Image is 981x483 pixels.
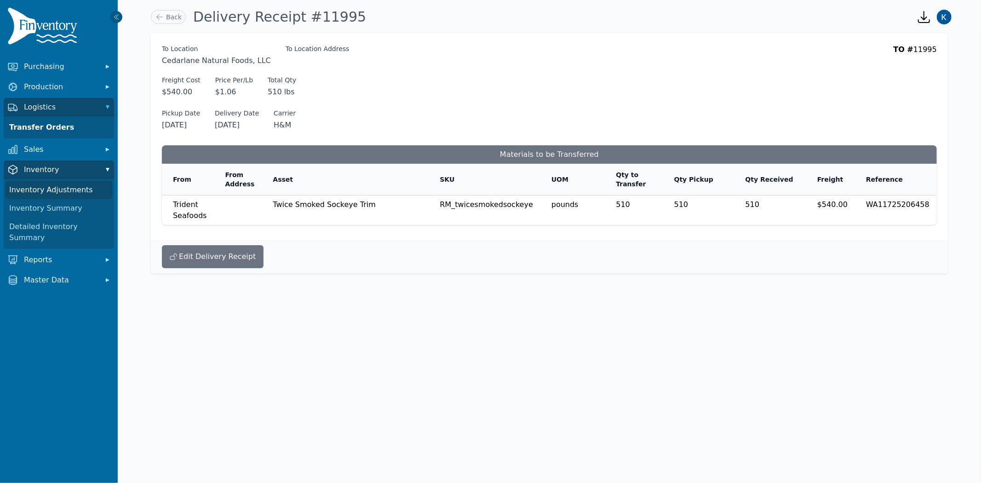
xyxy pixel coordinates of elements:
[162,145,937,164] h3: Materials to be Transferred
[274,109,296,118] span: Carrier
[24,275,98,286] span: Master Data
[4,140,114,159] button: Sales
[162,86,201,98] span: $540.00
[4,98,114,116] button: Logistics
[24,144,98,155] span: Sales
[894,45,914,54] span: TO #
[616,200,630,209] span: 510
[855,164,937,195] th: Reference
[429,164,540,195] th: SKU
[214,164,262,195] th: From Address
[215,86,253,98] span: $1.06
[429,195,540,225] td: RM_twicesmokedsockeye
[4,271,114,289] button: Master Data
[274,120,296,131] span: H&M
[24,164,98,175] span: Inventory
[286,44,350,53] label: To Location Address
[806,195,855,225] td: $540.00
[215,75,253,85] label: Price Per/Lb
[215,109,259,118] span: Delivery Date
[6,118,112,137] a: Transfer Orders
[674,200,688,209] span: 510
[268,86,296,98] span: 510 lbs
[273,200,375,209] span: Twice Smoked Sockeye Trim
[4,251,114,269] button: Reports
[855,195,937,225] td: WA11725206458
[894,44,937,66] div: 11995
[162,55,271,66] span: Cedarlane Natural Foods, LLC
[746,200,760,209] span: 510
[6,199,112,218] a: Inventory Summary
[193,9,366,25] h1: Delivery Receipt #11995
[24,102,98,113] span: Logistics
[6,181,112,199] a: Inventory Adjustments
[215,120,259,131] span: [DATE]
[7,7,81,48] img: Finventory
[4,161,114,179] button: Inventory
[551,200,579,209] span: pounds
[605,164,663,195] th: Qty to Transfer
[162,44,271,53] span: To Location
[806,164,855,195] th: Freight
[262,164,429,195] th: Asset
[24,81,98,92] span: Production
[151,10,186,24] a: Back
[24,61,98,72] span: Purchasing
[162,120,200,131] span: [DATE]
[162,75,201,85] span: Freight Cost
[734,164,806,195] th: Qty Received
[540,164,605,195] th: UOM
[663,164,734,195] th: Qty Pickup
[4,78,114,96] button: Production
[937,10,952,24] img: Kathleen Gray
[6,218,112,247] a: Detailed Inventory Summary
[162,109,200,118] span: Pickup Date
[268,75,296,85] label: Total Qty
[162,164,214,195] th: From
[173,200,207,220] span: Trident Seafoods
[4,57,114,76] button: Purchasing
[24,254,98,265] span: Reports
[162,245,264,268] button: Edit Delivery Receipt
